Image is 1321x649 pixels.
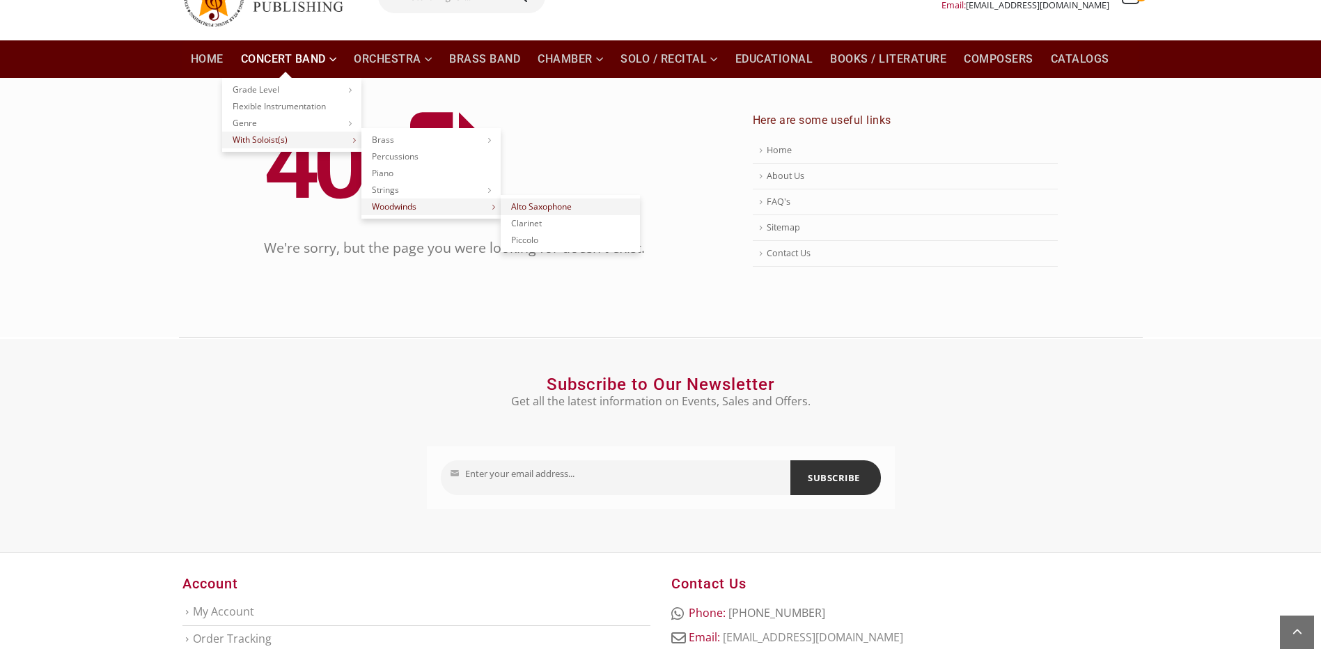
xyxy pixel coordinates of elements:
h2: Subscribe to Our Newsletter [427,374,895,395]
a: Grade Level [222,81,361,98]
span: SUBSCRIBE [808,467,860,489]
a: Catalogs [1042,40,1118,78]
a: Strings [361,182,501,198]
a: Books / Literature [822,40,955,78]
a: Chamber [529,40,611,78]
a: Contact Us [753,241,1058,267]
a: My Account [193,604,254,619]
strong: Email: [689,630,720,645]
a: Genre [222,115,361,132]
a: FAQ's [753,189,1058,215]
a: Percussions [361,148,501,165]
a: Educational [727,40,822,78]
a: Woodwinds [361,198,501,215]
a: About Us [753,164,1058,189]
button: SUBSCRIBE [790,460,881,495]
h2: 404 [264,113,732,213]
h4: Here are some useful links [753,113,1058,128]
a: Brass [361,132,501,148]
a: Piano [361,165,501,182]
h3: Contact Us [671,574,1139,593]
a: With Soloist(s) [222,132,361,148]
a: Piccolo [501,232,640,249]
a: Flexible Instrumentation [222,98,361,115]
a: Home [182,40,232,78]
a: Clarinet [501,215,640,232]
a: Solo / Recital [612,40,726,78]
a: [EMAIL_ADDRESS][DOMAIN_NAME] [723,630,903,645]
h3: Account [182,574,650,593]
a: Composers [955,40,1042,78]
p: Get all the latest information on Events, Sales and Offers. [427,393,895,409]
a: Orchestra [345,40,440,78]
span: [PHONE_NUMBER] [728,605,825,620]
p: We're sorry, but the page you were looking for doesn't exist. [264,235,732,260]
strong: Phone: [689,605,726,620]
a: Order Tracking [193,631,272,646]
a: Alto Saxophone [501,198,640,215]
a: Brass Band [441,40,529,78]
a: Sitemap [753,215,1058,241]
a: Home [753,138,1058,164]
a: Concert Band [233,40,345,78]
